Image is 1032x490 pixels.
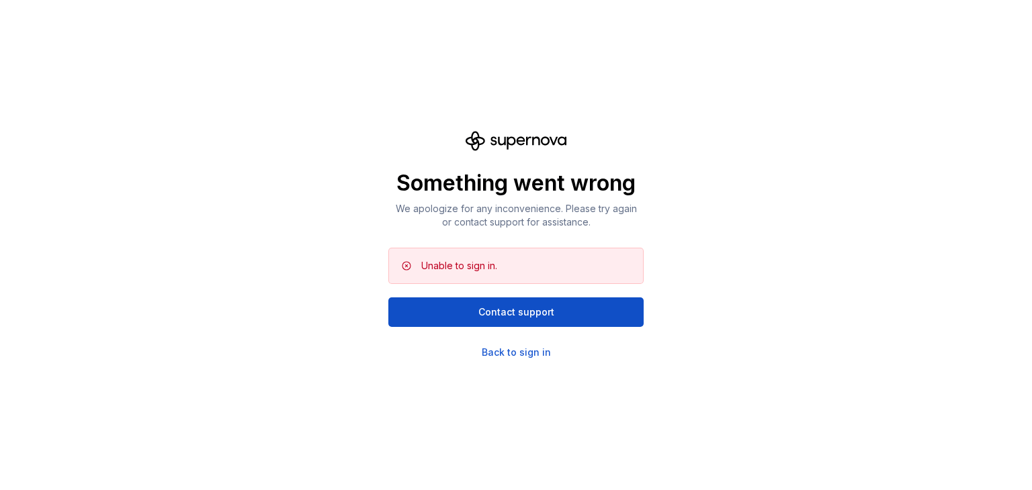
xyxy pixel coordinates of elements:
span: Contact support [478,305,554,319]
div: Unable to sign in. [421,259,497,273]
button: Contact support [388,297,644,327]
a: Back to sign in [482,346,551,359]
p: Something went wrong [388,170,644,197]
p: We apologize for any inconvenience. Please try again or contact support for assistance. [388,202,644,229]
